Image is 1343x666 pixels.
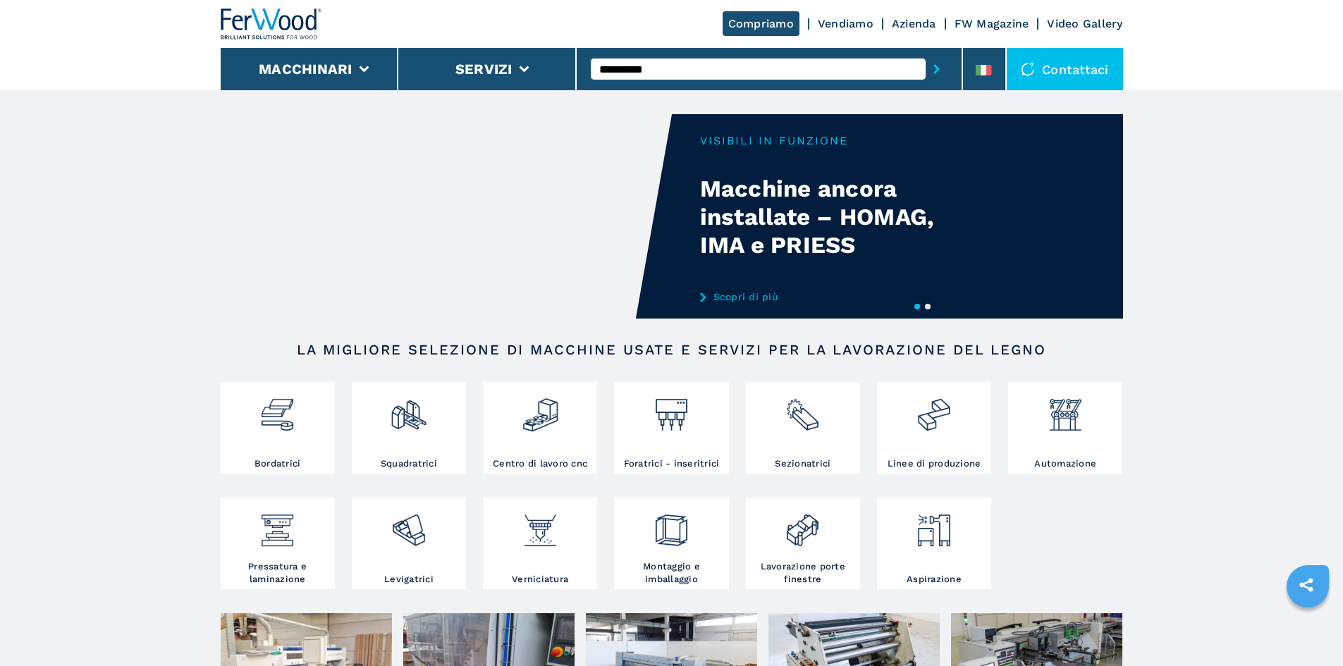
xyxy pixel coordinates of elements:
a: Centro di lavoro cnc [483,382,597,474]
img: levigatrici_2.png [390,501,427,549]
img: verniciatura_1.png [522,501,559,549]
button: 1 [914,304,920,309]
a: Automazione [1008,382,1122,474]
a: Scopri di più [700,291,976,302]
a: Levigatrici [352,498,466,589]
img: Contattaci [1021,62,1035,76]
h3: Bordatrici [255,457,301,470]
a: Montaggio e imballaggio [614,498,728,589]
h3: Lavorazione porte finestre [749,560,857,586]
button: submit-button [926,53,948,85]
a: sharethis [1289,567,1324,603]
div: Contattaci [1007,48,1123,90]
img: lavorazione_porte_finestre_2.png [784,501,821,549]
img: bordatrici_1.png [259,386,296,433]
img: sezionatrici_2.png [784,386,821,433]
h3: Montaggio e imballaggio [618,560,725,586]
img: centro_di_lavoro_cnc_2.png [522,386,559,433]
img: squadratrici_2.png [390,386,427,433]
button: 2 [925,304,931,309]
a: Linee di produzione [877,382,991,474]
h3: Aspirazione [907,573,962,586]
h3: Verniciatura [512,573,568,586]
h3: Linee di produzione [888,457,981,470]
h3: Levigatrici [384,573,434,586]
h3: Automazione [1034,457,1096,470]
video: Your browser does not support the video tag. [221,114,672,319]
iframe: Chat [1283,603,1332,655]
a: Vendiamo [818,17,873,30]
button: Servizi [455,61,513,78]
a: Foratrici - inseritrici [614,382,728,474]
h3: Pressatura e laminazione [224,560,331,586]
h3: Sezionatrici [775,457,830,470]
a: Lavorazione porte finestre [746,498,860,589]
h3: Centro di lavoro cnc [493,457,587,470]
a: Squadratrici [352,382,466,474]
a: FW Magazine [955,17,1029,30]
img: aspirazione_1.png [915,501,952,549]
button: Macchinari [259,61,352,78]
h3: Foratrici - inseritrici [624,457,720,470]
img: pressa-strettoia.png [259,501,296,549]
a: Azienda [892,17,936,30]
h2: LA MIGLIORE SELEZIONE DI MACCHINE USATE E SERVIZI PER LA LAVORAZIONE DEL LEGNO [266,341,1078,358]
img: foratrici_inseritrici_2.png [653,386,690,433]
a: Compriamo [723,11,799,36]
img: linee_di_produzione_2.png [915,386,952,433]
a: Pressatura e laminazione [221,498,335,589]
a: Sezionatrici [746,382,860,474]
a: Bordatrici [221,382,335,474]
a: Aspirazione [877,498,991,589]
a: Video Gallery [1047,17,1122,30]
h3: Squadratrici [381,457,437,470]
img: Ferwood [221,8,322,39]
img: montaggio_imballaggio_2.png [653,501,690,549]
a: Verniciatura [483,498,597,589]
img: automazione.png [1047,386,1084,433]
